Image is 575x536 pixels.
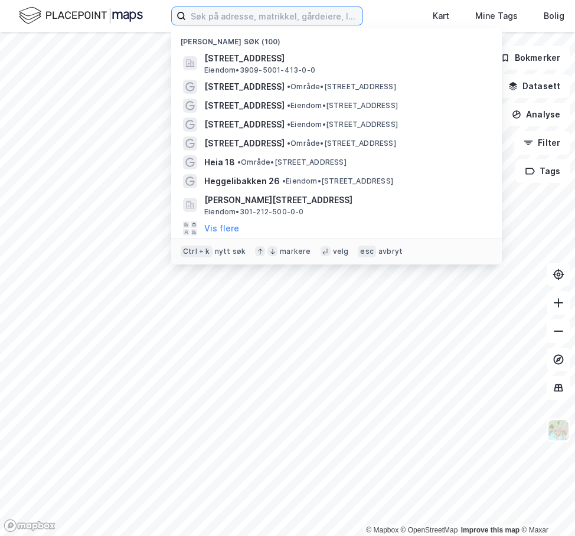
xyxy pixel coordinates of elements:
[204,51,488,66] span: [STREET_ADDRESS]
[181,246,213,257] div: Ctrl + k
[215,247,246,256] div: nytt søk
[547,419,570,442] img: Z
[19,5,143,26] img: logo.f888ab2527a4732fd821a326f86c7f29.svg
[502,103,570,126] button: Analyse
[514,131,570,155] button: Filter
[204,155,235,169] span: Heia 18
[461,526,520,534] a: Improve this map
[287,139,396,148] span: Område • [STREET_ADDRESS]
[282,177,393,186] span: Eiendom • [STREET_ADDRESS]
[204,99,285,113] span: [STREET_ADDRESS]
[401,526,458,534] a: OpenStreetMap
[491,46,570,70] button: Bokmerker
[287,139,290,148] span: •
[237,158,241,166] span: •
[287,82,290,91] span: •
[204,221,239,236] button: Vis flere
[366,526,398,534] a: Mapbox
[4,519,55,532] a: Mapbox homepage
[204,80,285,94] span: [STREET_ADDRESS]
[280,247,311,256] div: markere
[515,159,570,183] button: Tags
[237,158,347,167] span: Område • [STREET_ADDRESS]
[475,9,518,23] div: Mine Tags
[204,207,304,217] span: Eiendom • 301-212-500-0-0
[204,136,285,151] span: [STREET_ADDRESS]
[204,193,488,207] span: [PERSON_NAME][STREET_ADDRESS]
[544,9,564,23] div: Bolig
[204,66,315,75] span: Eiendom • 3909-5001-413-0-0
[433,9,449,23] div: Kart
[287,101,398,110] span: Eiendom • [STREET_ADDRESS]
[287,82,396,91] span: Område • [STREET_ADDRESS]
[204,117,285,132] span: [STREET_ADDRESS]
[516,479,575,536] iframe: Chat Widget
[333,247,349,256] div: velg
[378,247,403,256] div: avbryt
[186,7,362,25] input: Søk på adresse, matrikkel, gårdeiere, leietakere eller personer
[171,28,502,49] div: [PERSON_NAME] søk (100)
[282,177,286,185] span: •
[287,101,290,110] span: •
[287,120,398,129] span: Eiendom • [STREET_ADDRESS]
[287,120,290,129] span: •
[498,74,570,98] button: Datasett
[204,174,280,188] span: Heggelibakken 26
[358,246,376,257] div: esc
